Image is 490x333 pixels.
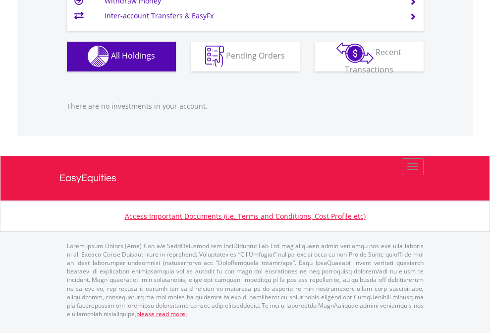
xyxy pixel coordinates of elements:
button: Recent Transactions [315,42,424,71]
button: Pending Orders [191,42,300,71]
button: All Holdings [67,42,176,71]
img: pending_instructions-wht.png [205,46,224,67]
span: Pending Orders [226,50,285,61]
p: There are no investments in your account. [67,101,424,111]
span: All Holdings [111,50,155,61]
a: Access Important Documents (i.e. Terms and Conditions, Cost Profile etc) [125,211,366,221]
a: EasyEquities [59,156,431,200]
p: Lorem Ipsum Dolors (Ame) Con a/e SeddOeiusmod tem InciDiduntut Lab Etd mag aliquaen admin veniamq... [67,242,424,318]
a: please read more: [136,310,187,318]
img: transactions-zar-wht.png [336,42,374,64]
td: Inter-account Transfers & EasyFx [105,8,397,23]
span: Recent Transactions [345,47,402,75]
img: holdings-wht.png [88,46,109,67]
